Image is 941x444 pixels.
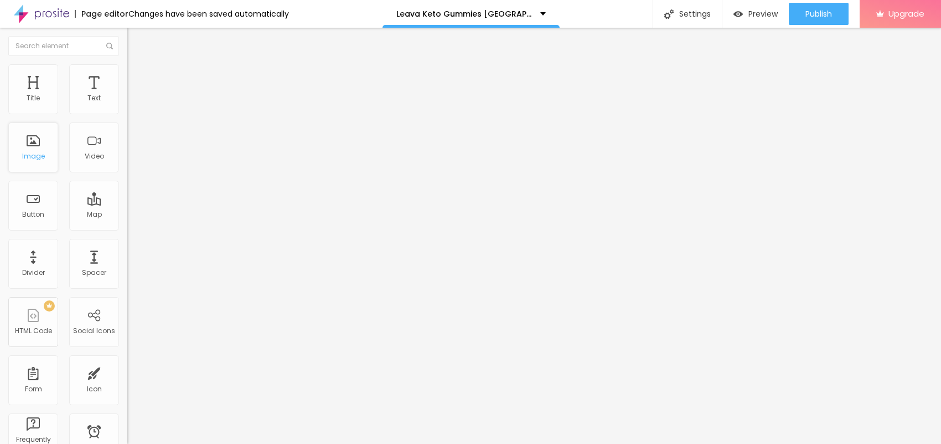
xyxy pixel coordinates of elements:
div: Video [85,152,104,160]
div: Form [25,385,42,393]
div: Changes have been saved automatically [128,10,289,18]
div: Spacer [82,269,106,277]
img: Icone [664,9,674,19]
div: Divider [22,269,45,277]
div: HTML Code [15,327,52,335]
div: Page editor [75,10,128,18]
img: view-1.svg [733,9,743,19]
div: Button [22,211,44,218]
span: Publish [805,9,832,18]
div: Icon [87,385,102,393]
div: Image [22,152,45,160]
div: Social Icons [73,327,115,335]
img: Icone [106,43,113,49]
div: Text [87,94,101,102]
input: Search element [8,36,119,56]
button: Publish [789,3,849,25]
div: Title [27,94,40,102]
span: Upgrade [888,9,924,18]
span: Preview [748,9,778,18]
div: Map [87,211,102,218]
button: Preview [722,3,789,25]
p: Leava Keto Gummies [GEOGRAPHIC_DATA] [396,10,532,18]
iframe: Editor [127,28,941,444]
